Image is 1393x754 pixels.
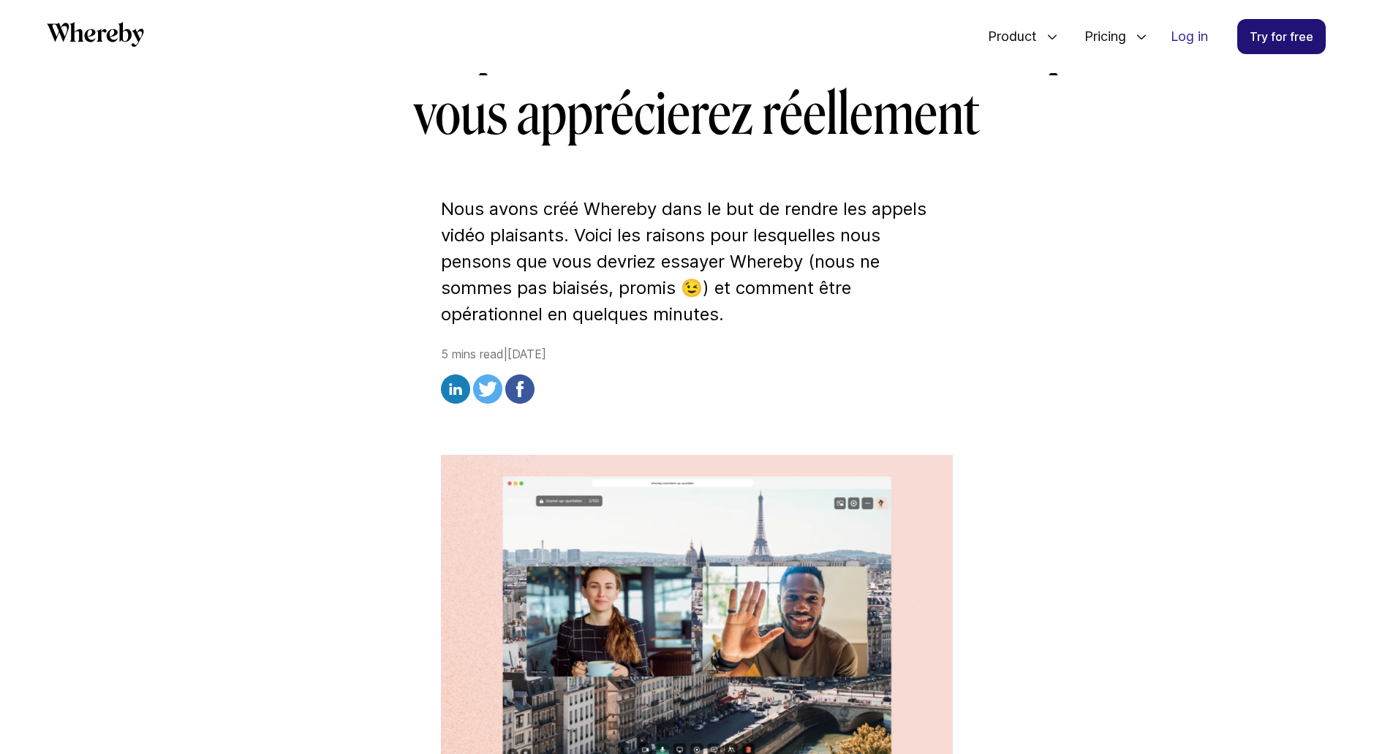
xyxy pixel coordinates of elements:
[47,22,144,47] svg: Whereby
[505,374,535,404] img: facebook
[1070,12,1130,61] span: Pricing
[473,374,502,404] img: twitter
[276,9,1118,149] h1: Premiers pas vers des réunions vidéo que vous apprécierez réellement
[1159,20,1220,53] a: Log in
[1237,19,1326,54] a: Try for free
[47,22,144,52] a: Whereby
[441,196,953,328] p: Nous avons créé Whereby dans le but de rendre les appels vidéo plaisants. Voici les raisons pour ...
[973,12,1041,61] span: Product
[441,345,953,408] div: 5 mins read | [DATE]
[441,374,470,404] img: linkedin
